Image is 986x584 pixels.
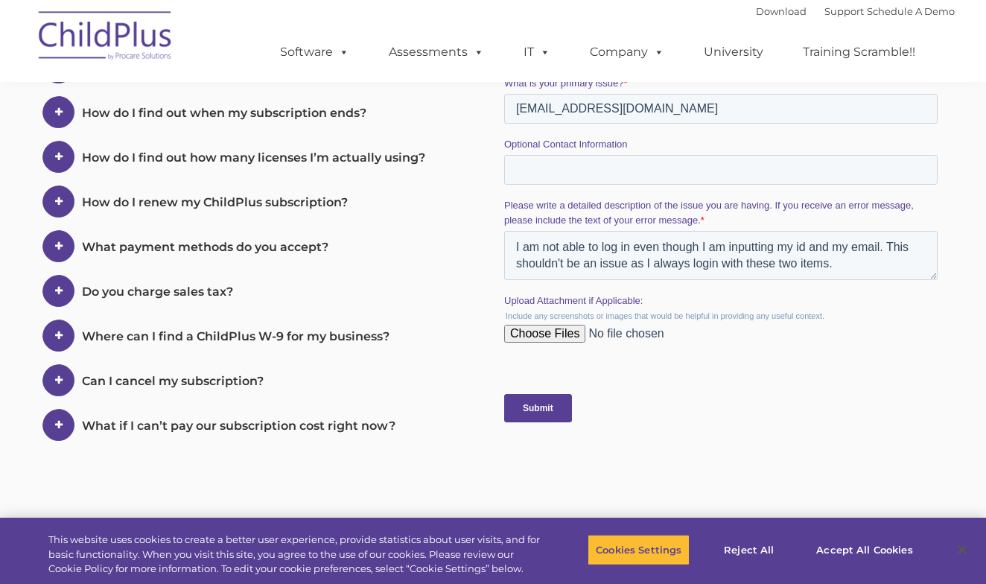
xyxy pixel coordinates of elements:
a: Assessments [374,37,499,67]
button: Reject All [702,534,795,565]
a: Company [575,37,679,67]
a: Schedule A Demo [867,5,955,17]
span: What payment methods do you accept? [82,240,328,254]
font: | [756,5,955,17]
img: ChildPlus by Procare Solutions [31,1,180,75]
span: How do I find out how many licenses I’m actually using? [82,150,425,165]
button: Close [946,533,979,566]
button: Cookies Settings [588,534,690,565]
button: Accept All Cookies [808,534,920,565]
span: Do you charge sales tax? [82,285,233,299]
a: Support [824,5,864,17]
span: What if I can’t pay our subscription cost right now? [82,419,395,433]
span: How do I renew my ChildPlus subscription? [82,195,348,209]
a: University [689,37,778,67]
a: Training Scramble!! [788,37,930,67]
a: Download [756,5,807,17]
span: Can I cancel my subscription? [82,374,264,388]
a: IT [509,37,565,67]
span: Where can I find a ChildPlus W-9 for my business? [82,329,389,343]
div: This website uses cookies to create a better user experience, provide statistics about user visit... [48,533,542,577]
a: Software [265,37,364,67]
span: How do I find out when my subscription ends? [82,106,366,120]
